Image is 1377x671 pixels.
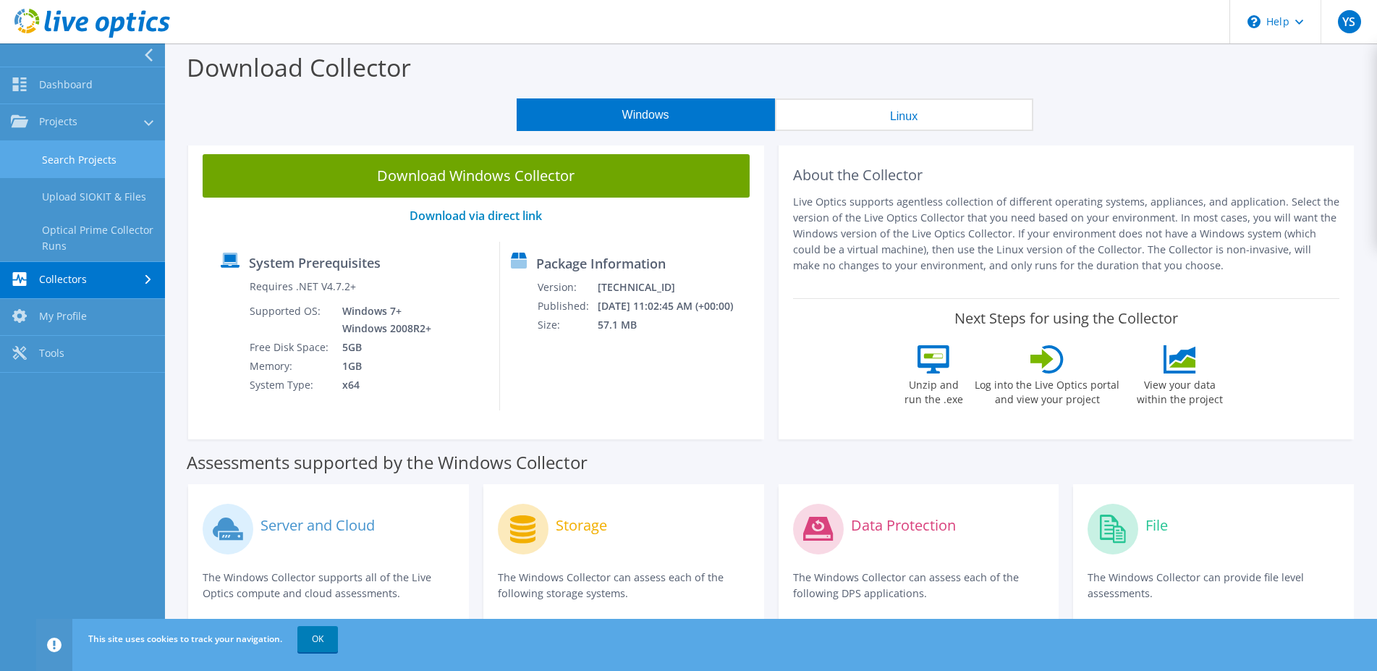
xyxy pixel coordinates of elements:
td: 5GB [331,338,434,357]
button: Windows [517,98,775,131]
button: Linux [775,98,1033,131]
label: Data Protection [851,518,956,533]
td: [DATE] 11:02:45 AM (+00:00) [597,297,753,316]
p: The Windows Collector supports all of the Live Optics compute and cloud assessments. [203,570,454,602]
label: Download Collector [187,51,411,84]
td: Published: [537,297,597,316]
td: [TECHNICAL_ID] [597,278,753,297]
td: x64 [331,376,434,394]
td: Size: [537,316,597,334]
a: Download Windows Collector [203,154,750,198]
h2: About the Collector [793,166,1340,184]
label: Server and Cloud [260,518,375,533]
label: Next Steps for using the Collector [954,310,1178,327]
td: Windows 7+ Windows 2008R2+ [331,302,434,338]
a: OK [297,626,338,652]
p: The Windows Collector can assess each of the following storage systems. [498,570,750,602]
label: Package Information [536,256,666,271]
label: View your data within the project [1127,374,1232,407]
p: The Windows Collector can assess each of the following DPS applications. [793,570,1045,602]
label: Unzip and run the .exe [900,374,967,407]
p: The Windows Collector can provide file level assessments. [1088,570,1339,602]
td: 57.1 MB [597,316,753,334]
td: Supported OS: [249,302,331,338]
label: Requires .NET V4.7.2+ [250,279,356,294]
td: System Type: [249,376,331,394]
label: Log into the Live Optics portal and view your project [974,374,1120,407]
p: Live Optics supports agentless collection of different operating systems, appliances, and applica... [793,194,1340,274]
span: YS [1338,10,1361,33]
label: Assessments supported by the Windows Collector [187,455,588,470]
label: System Prerequisites [249,256,381,270]
td: Free Disk Space: [249,338,331,357]
svg: \n [1247,15,1261,28]
label: Storage [556,518,607,533]
span: This site uses cookies to track your navigation. [88,633,282,645]
td: Version: [537,278,597,297]
td: 1GB [331,357,434,376]
label: File [1145,518,1168,533]
a: Download via direct link [410,208,542,224]
td: Memory: [249,357,331,376]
